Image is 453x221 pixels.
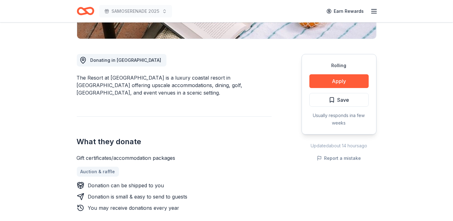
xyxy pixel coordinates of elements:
div: Donation is small & easy to send to guests [88,193,188,200]
a: Earn Rewards [323,6,368,17]
div: You may receive donations every year [88,204,180,212]
button: Apply [309,74,369,88]
span: SAMOSERENADE 2025 [112,7,160,15]
span: Save [337,96,349,104]
span: Donating in [GEOGRAPHIC_DATA] [91,57,161,63]
div: Donation can be shipped to you [88,182,164,189]
h2: What they donate [77,137,272,147]
a: Home [77,4,94,18]
div: Rolling [309,62,369,69]
button: Save [309,93,369,107]
div: The Resort at [GEOGRAPHIC_DATA] is a luxury coastal resort in [GEOGRAPHIC_DATA] offering upscale ... [77,74,272,96]
div: Usually responds in a few weeks [309,112,369,127]
div: Updated about 14 hours ago [302,142,377,150]
button: Report a mistake [317,155,361,162]
div: Gift certificates/accommodation packages [77,154,272,162]
a: Auction & raffle [77,167,119,177]
button: SAMOSERENADE 2025 [99,5,172,17]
